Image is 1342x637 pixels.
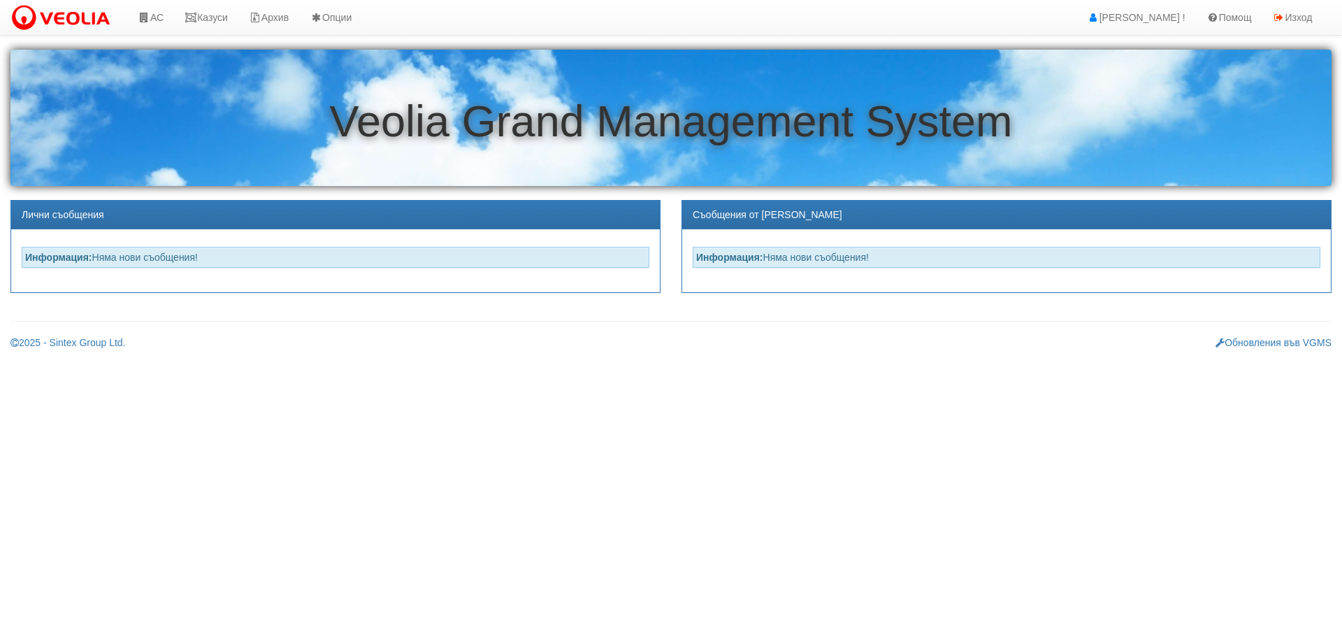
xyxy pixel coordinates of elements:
strong: Информация: [25,252,92,263]
div: Лични съобщения [11,201,660,229]
a: Обновления във VGMS [1215,337,1332,348]
a: 2025 - Sintex Group Ltd. [10,337,126,348]
div: Няма нови съобщения! [693,247,1320,268]
div: Съобщения от [PERSON_NAME] [682,201,1331,229]
strong: Информация: [696,252,763,263]
img: VeoliaLogo.png [10,3,117,33]
h1: Veolia Grand Management System [10,97,1332,145]
div: Няма нови съобщения! [22,247,649,268]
